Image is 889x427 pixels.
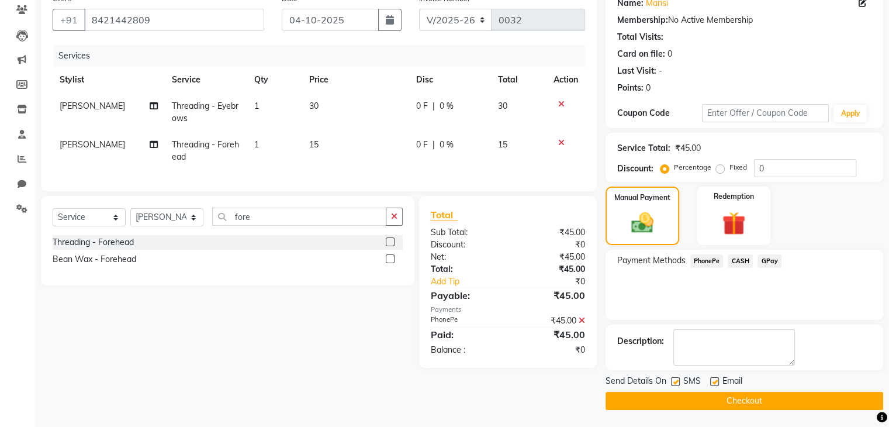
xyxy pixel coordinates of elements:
[309,139,319,150] span: 15
[247,67,302,93] th: Qty
[729,162,747,173] label: Fixed
[491,67,546,93] th: Total
[617,48,665,60] div: Card on file:
[508,328,594,342] div: ₹45.00
[416,139,428,151] span: 0 F
[833,105,867,122] button: Apply
[617,14,871,26] div: No Active Membership
[498,139,507,150] span: 15
[422,226,508,239] div: Sub Total:
[714,191,754,202] label: Redemption
[254,139,259,150] span: 1
[53,9,85,31] button: +91
[617,31,663,43] div: Total Visits:
[508,315,594,327] div: ₹45.00
[606,375,666,390] span: Send Details On
[422,251,508,263] div: Net:
[624,210,660,236] img: _cash.svg
[606,392,883,410] button: Checkout
[675,142,701,154] div: ₹45.00
[422,328,508,342] div: Paid:
[508,239,594,251] div: ₹0
[508,344,594,356] div: ₹0
[422,239,508,251] div: Discount:
[508,288,594,302] div: ₹45.00
[617,335,664,347] div: Description:
[440,100,454,112] span: 0 %
[165,67,247,93] th: Service
[409,67,491,93] th: Disc
[715,209,753,238] img: _gift.svg
[172,101,238,123] span: Threading - Eyebrows
[422,263,508,276] div: Total:
[422,315,508,327] div: PhonePe
[646,82,651,94] div: 0
[212,208,386,226] input: Search or Scan
[702,104,829,122] input: Enter Offer / Coupon Code
[60,139,125,150] span: [PERSON_NAME]
[659,65,662,77] div: -
[309,101,319,111] span: 30
[440,139,454,151] span: 0 %
[617,65,656,77] div: Last Visit:
[416,100,428,112] span: 0 F
[690,254,724,268] span: PhonePe
[508,226,594,239] div: ₹45.00
[522,276,593,288] div: ₹0
[53,67,165,93] th: Stylist
[422,276,522,288] a: Add Tip
[431,209,458,221] span: Total
[433,139,435,151] span: |
[546,67,585,93] th: Action
[508,263,594,276] div: ₹45.00
[617,163,653,175] div: Discount:
[53,236,134,249] div: Threading - Forehead
[84,9,264,31] input: Search by Name/Mobile/Email/Code
[498,101,507,111] span: 30
[422,288,508,302] div: Payable:
[60,101,125,111] span: [PERSON_NAME]
[728,254,753,268] span: CASH
[617,142,670,154] div: Service Total:
[617,107,702,119] div: Coupon Code
[54,45,594,67] div: Services
[53,253,136,266] div: Bean Wax - Forehead
[617,254,686,267] span: Payment Methods
[433,100,435,112] span: |
[508,251,594,263] div: ₹45.00
[667,48,672,60] div: 0
[722,375,742,390] span: Email
[683,375,701,390] span: SMS
[617,14,668,26] div: Membership:
[617,82,644,94] div: Points:
[422,344,508,356] div: Balance :
[431,305,585,315] div: Payments
[757,254,781,268] span: GPay
[614,192,670,203] label: Manual Payment
[254,101,259,111] span: 1
[302,67,409,93] th: Price
[172,139,239,162] span: Threading - Forehead
[674,162,711,173] label: Percentage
